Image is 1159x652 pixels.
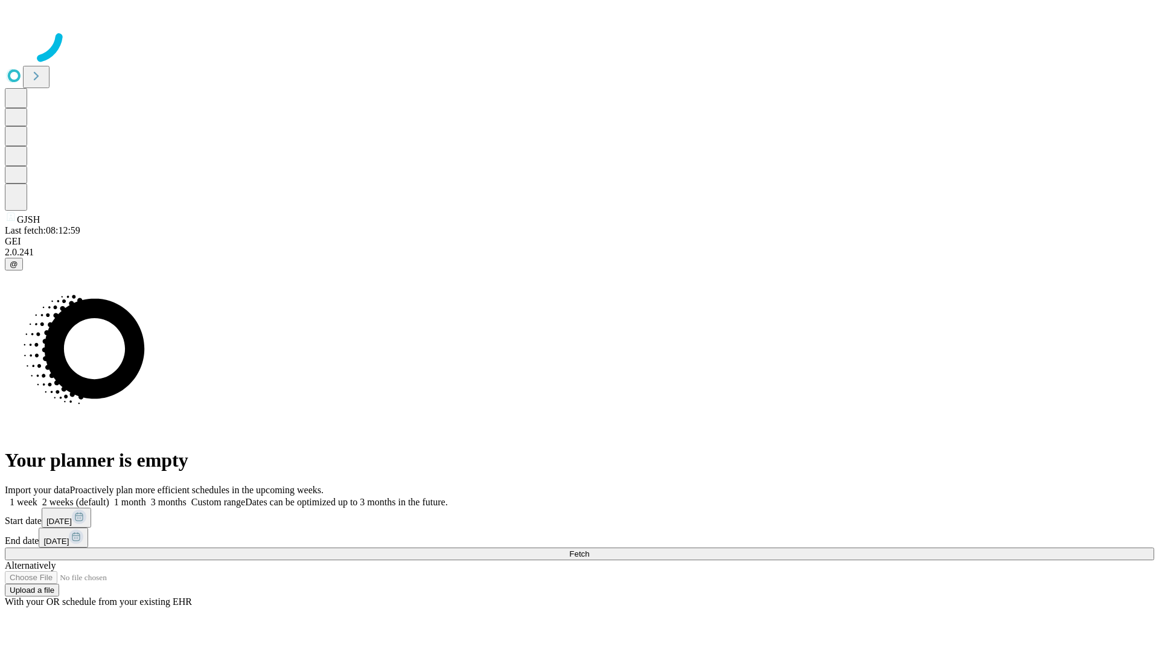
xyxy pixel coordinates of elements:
[5,449,1154,471] h1: Your planner is empty
[70,485,324,495] span: Proactively plan more efficient schedules in the upcoming weeks.
[10,260,18,269] span: @
[5,258,23,270] button: @
[39,528,88,548] button: [DATE]
[5,508,1154,528] div: Start date
[5,236,1154,247] div: GEI
[5,528,1154,548] div: End date
[5,485,70,495] span: Import your data
[5,596,192,607] span: With your OR schedule from your existing EHR
[17,214,40,225] span: GJSH
[114,497,146,507] span: 1 month
[569,549,589,558] span: Fetch
[10,497,37,507] span: 1 week
[43,537,69,546] span: [DATE]
[5,584,59,596] button: Upload a file
[191,497,245,507] span: Custom range
[5,560,56,570] span: Alternatively
[5,225,80,235] span: Last fetch: 08:12:59
[5,548,1154,560] button: Fetch
[245,497,447,507] span: Dates can be optimized up to 3 months in the future.
[42,497,109,507] span: 2 weeks (default)
[46,517,72,526] span: [DATE]
[151,497,187,507] span: 3 months
[42,508,91,528] button: [DATE]
[5,247,1154,258] div: 2.0.241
